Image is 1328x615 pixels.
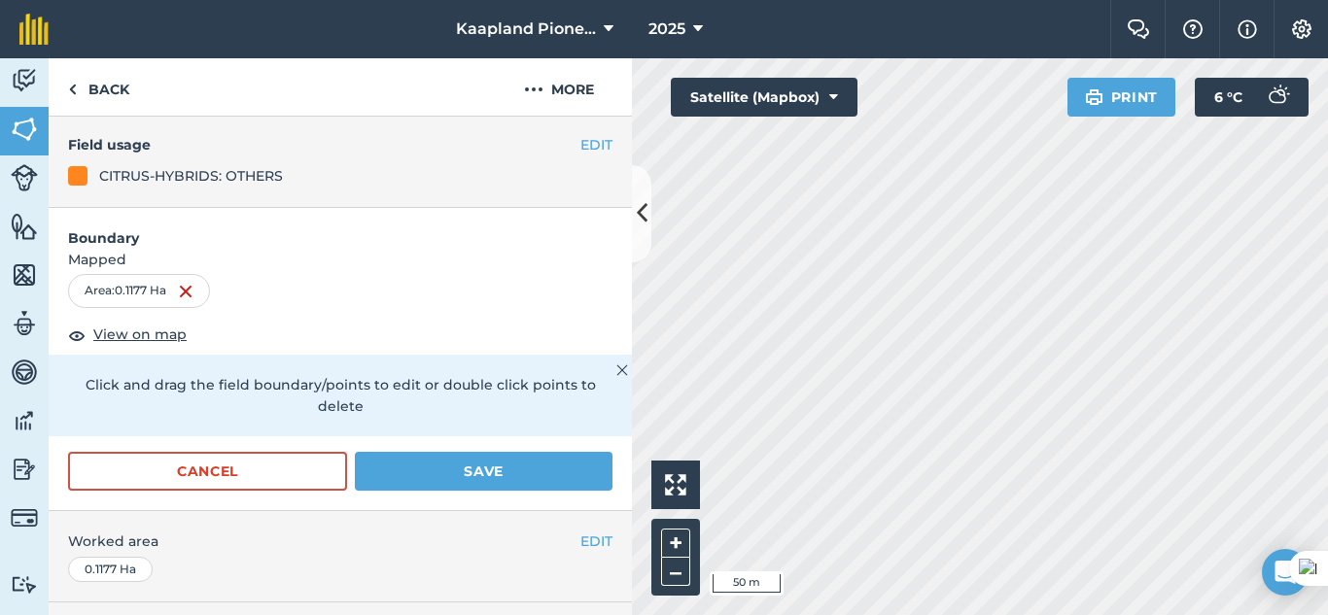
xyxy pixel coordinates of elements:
[1085,85,1103,109] img: svg+xml;base64,PHN2ZyB4bWxucz0iaHR0cDovL3d3dy53My5vcmcvMjAwMC9zdmciIHdpZHRoPSIxOSIgaGVpZ2h0PSIyNC...
[68,530,612,552] span: Worked area
[11,504,38,531] img: svg+xml;base64,PD94bWwgdmVyc2lvbj0iMS4wIiBlbmNvZGluZz0idXRmLTgiPz4KPCEtLSBHZW5lcmF0b3I6IEFkb2JlIE...
[68,374,612,418] p: Click and drag the field boundary/points to edit or double click points to delete
[1195,78,1309,117] button: 6 °C
[11,455,38,484] img: svg+xml;base64,PD94bWwgdmVyc2lvbj0iMS4wIiBlbmNvZGluZz0idXRmLTgiPz4KPCEtLSBHZW5lcmF0b3I6IEFkb2JlIE...
[178,280,193,303] img: svg+xml;base64,PHN2ZyB4bWxucz0iaHR0cDovL3d3dy53My5vcmcvMjAwMC9zdmciIHdpZHRoPSIxNiIgaGVpZ2h0PSIyNC...
[486,58,632,116] button: More
[1214,78,1242,117] span: 6 ° C
[68,324,86,347] img: svg+xml;base64,PHN2ZyB4bWxucz0iaHR0cDovL3d3dy53My5vcmcvMjAwMC9zdmciIHdpZHRoPSIxOCIgaGVpZ2h0PSIyNC...
[580,134,612,155] button: EDIT
[11,406,38,435] img: svg+xml;base64,PD94bWwgdmVyc2lvbj0iMS4wIiBlbmNvZGluZz0idXRmLTgiPz4KPCEtLSBHZW5lcmF0b3I6IEFkb2JlIE...
[648,17,685,41] span: 2025
[93,324,187,345] span: View on map
[11,260,38,290] img: svg+xml;base64,PHN2ZyB4bWxucz0iaHR0cDovL3d3dy53My5vcmcvMjAwMC9zdmciIHdpZHRoPSI1NiIgaGVpZ2h0PSI2MC...
[11,212,38,241] img: svg+xml;base64,PHN2ZyB4bWxucz0iaHR0cDovL3d3dy53My5vcmcvMjAwMC9zdmciIHdpZHRoPSI1NiIgaGVpZ2h0PSI2MC...
[1067,78,1176,117] button: Print
[661,529,690,558] button: +
[671,78,857,117] button: Satellite (Mapbox)
[11,164,38,191] img: svg+xml;base64,PD94bWwgdmVyc2lvbj0iMS4wIiBlbmNvZGluZz0idXRmLTgiPz4KPCEtLSBHZW5lcmF0b3I6IEFkb2JlIE...
[68,557,153,582] div: 0.1177 Ha
[11,66,38,95] img: svg+xml;base64,PD94bWwgdmVyc2lvbj0iMS4wIiBlbmNvZGluZz0idXRmLTgiPz4KPCEtLSBHZW5lcmF0b3I6IEFkb2JlIE...
[49,58,149,116] a: Back
[1181,19,1205,39] img: A question mark icon
[68,452,347,491] button: Cancel
[68,274,210,307] div: Area : 0.1177 Ha
[580,530,612,552] button: EDIT
[49,208,632,249] h4: Boundary
[68,78,77,101] img: svg+xml;base64,PHN2ZyB4bWxucz0iaHR0cDovL3d3dy53My5vcmcvMjAwMC9zdmciIHdpZHRoPSI5IiBoZWlnaHQ9IjI0Ii...
[49,249,632,270] span: Mapped
[524,78,543,101] img: svg+xml;base64,PHN2ZyB4bWxucz0iaHR0cDovL3d3dy53My5vcmcvMjAwMC9zdmciIHdpZHRoPSIyMCIgaGVpZ2h0PSIyNC...
[11,115,38,144] img: svg+xml;base64,PHN2ZyB4bWxucz0iaHR0cDovL3d3dy53My5vcmcvMjAwMC9zdmciIHdpZHRoPSI1NiIgaGVpZ2h0PSI2MC...
[665,474,686,495] img: Four arrows, one pointing top left, one top right, one bottom right and the last bottom left
[1258,78,1297,117] img: svg+xml;base64,PD94bWwgdmVyc2lvbj0iMS4wIiBlbmNvZGluZz0idXRmLTgiPz4KPCEtLSBHZW5lcmF0b3I6IEFkb2JlIE...
[68,134,580,155] h4: Field usage
[1262,549,1309,596] div: Open Intercom Messenger
[1290,19,1313,39] img: A cog icon
[616,359,628,382] img: svg+xml;base64,PHN2ZyB4bWxucz0iaHR0cDovL3d3dy53My5vcmcvMjAwMC9zdmciIHdpZHRoPSIyMiIgaGVpZ2h0PSIzMC...
[355,452,612,491] button: Save
[456,17,596,41] span: Kaapland Pioneer
[1238,17,1257,41] img: svg+xml;base64,PHN2ZyB4bWxucz0iaHR0cDovL3d3dy53My5vcmcvMjAwMC9zdmciIHdpZHRoPSIxNyIgaGVpZ2h0PSIxNy...
[1127,19,1150,39] img: Two speech bubbles overlapping with the left bubble in the forefront
[99,165,283,187] div: CITRUS-HYBRIDS: OTHERS
[661,558,690,586] button: –
[11,358,38,387] img: svg+xml;base64,PD94bWwgdmVyc2lvbj0iMS4wIiBlbmNvZGluZz0idXRmLTgiPz4KPCEtLSBHZW5lcmF0b3I6IEFkb2JlIE...
[11,575,38,594] img: svg+xml;base64,PD94bWwgdmVyc2lvbj0iMS4wIiBlbmNvZGluZz0idXRmLTgiPz4KPCEtLSBHZW5lcmF0b3I6IEFkb2JlIE...
[11,309,38,338] img: svg+xml;base64,PD94bWwgdmVyc2lvbj0iMS4wIiBlbmNvZGluZz0idXRmLTgiPz4KPCEtLSBHZW5lcmF0b3I6IEFkb2JlIE...
[68,324,187,347] button: View on map
[19,14,49,45] img: fieldmargin Logo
